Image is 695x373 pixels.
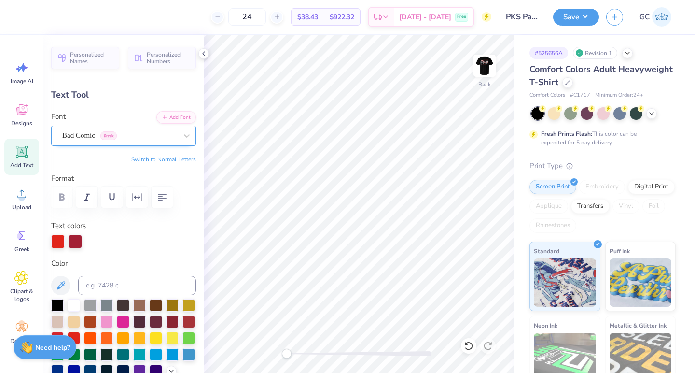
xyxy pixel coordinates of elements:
strong: Fresh Prints Flash: [541,130,592,138]
span: Puff Ink [610,246,630,256]
input: Untitled Design [499,7,546,27]
div: This color can be expedited for 5 day delivery. [541,129,660,147]
span: Greek [14,245,29,253]
label: Color [51,258,196,269]
div: Digital Print [628,180,675,194]
span: Comfort Colors [529,91,565,100]
div: Screen Print [529,180,576,194]
label: Format [51,173,196,184]
span: [DATE] - [DATE] [399,12,451,22]
span: Add Text [10,161,33,169]
label: Text colors [51,220,86,231]
img: Back [475,56,494,75]
div: Embroidery [579,180,625,194]
div: Accessibility label [282,349,292,359]
div: Print Type [529,160,676,172]
span: Clipart & logos [6,287,38,303]
div: Transfers [571,199,610,214]
div: Vinyl [612,199,639,214]
a: GC [635,7,676,27]
span: Metallic & Glitter Ink [610,320,667,330]
img: Standard [534,258,596,307]
span: Free [457,14,466,20]
span: Minimum Order: 24 + [595,91,643,100]
strong: Need help? [35,343,70,352]
button: Save [553,9,599,26]
input: – – [228,8,266,26]
button: Switch to Normal Letters [131,156,196,163]
div: Revision 1 [573,47,617,59]
span: # C1717 [570,91,590,100]
div: Back [478,80,491,89]
button: Personalized Numbers [128,47,196,69]
span: Image AI [11,77,33,85]
span: Neon Ink [534,320,557,330]
label: Font [51,111,66,122]
img: Gracyn Cantrell [652,7,671,27]
div: Foil [642,199,665,214]
span: Personalized Names [70,51,113,65]
button: Add Font [156,111,196,124]
span: Comfort Colors Adult Heavyweight T-Shirt [529,63,673,88]
div: Text Tool [51,88,196,101]
img: Puff Ink [610,258,672,307]
div: # 525656A [529,47,568,59]
span: $38.43 [297,12,318,22]
div: Rhinestones [529,218,576,233]
button: Personalized Names [51,47,119,69]
span: $922.32 [330,12,354,22]
span: GC [639,12,650,23]
span: Upload [12,203,31,211]
input: e.g. 7428 c [78,276,196,295]
span: Decorate [10,337,33,345]
span: Personalized Numbers [147,51,190,65]
div: Applique [529,199,568,214]
span: Standard [534,246,559,256]
span: Designs [11,119,32,127]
